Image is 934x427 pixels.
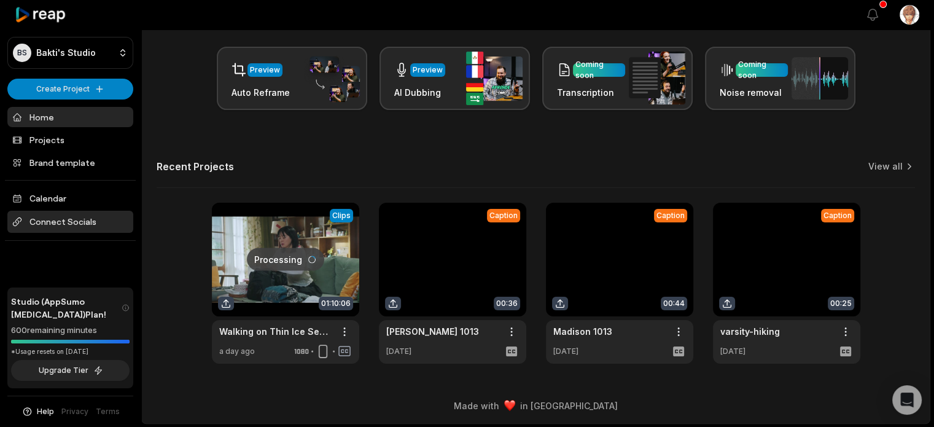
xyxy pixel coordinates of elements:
a: Walking on Thin Ice Season 1 Episode 1 [219,325,332,338]
img: noise_removal.png [792,57,848,100]
a: [PERSON_NAME] 1013 [386,325,479,338]
div: Made with in [GEOGRAPHIC_DATA] [153,399,919,412]
a: Home [7,107,133,127]
a: Madison 1013 [553,325,612,338]
span: Connect Socials [7,211,133,233]
button: Create Project [7,79,133,100]
p: Bakti's Studio [36,47,96,58]
a: varsity-hiking [720,325,780,338]
a: Brand template [7,152,133,173]
div: Coming soon [738,59,785,81]
img: transcription.png [629,52,685,104]
h3: Transcription [557,86,625,99]
img: heart emoji [504,400,515,411]
button: Upgrade Tier [11,360,130,381]
span: Help [37,406,54,417]
a: Calendar [7,188,133,208]
a: Terms [96,406,120,417]
div: *Usage resets on [DATE] [11,347,130,356]
button: Help [21,406,54,417]
div: BS [13,44,31,62]
h3: Auto Reframe [232,86,290,99]
h2: Recent Projects [157,160,234,173]
span: Studio (AppSumo [MEDICAL_DATA]) Plan! [11,295,122,321]
div: Preview [413,65,443,76]
h3: AI Dubbing [394,86,445,99]
img: auto_reframe.png [303,55,360,103]
a: Projects [7,130,133,150]
a: Privacy [61,406,88,417]
div: Open Intercom Messenger [892,385,922,415]
h3: Noise removal [720,86,788,99]
div: 600 remaining minutes [11,324,130,337]
div: Coming soon [575,59,623,81]
div: Preview [250,65,280,76]
img: ai_dubbing.png [466,52,523,105]
a: View all [868,160,903,173]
